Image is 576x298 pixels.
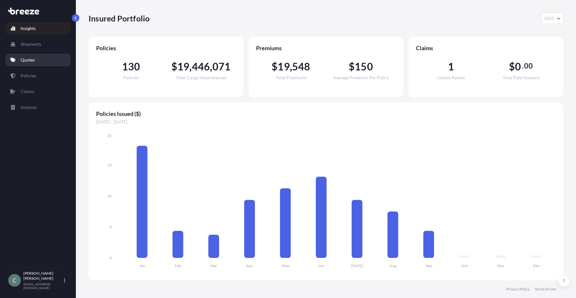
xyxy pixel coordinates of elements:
span: Policies Issued ($) [96,110,556,117]
p: Claims [21,88,34,95]
span: Claims Raised [437,75,465,80]
p: Shipments [21,41,41,47]
a: Invoices [5,101,70,114]
button: Year Selector [541,13,563,24]
span: $ [171,62,177,72]
tspan: Nov [497,263,504,268]
tspan: Dec [533,263,540,268]
tspan: May [282,263,290,268]
span: [DATE] - [DATE] [96,119,556,125]
tspan: 8 [109,224,112,229]
span: $ [509,62,515,72]
tspan: Mar [210,263,217,268]
a: Privacy Policy [506,287,530,292]
span: 2025 [544,15,554,21]
tspan: 16 [107,194,112,198]
a: Shipments [5,38,70,51]
span: Claims [416,44,556,52]
span: 150 [355,62,373,72]
tspan: Feb [175,263,181,268]
tspan: 24 [107,163,112,167]
span: 446 [192,62,210,72]
tspan: Jun [318,263,324,268]
tspan: Aug [389,263,397,268]
span: Policies [123,75,139,80]
span: , [210,62,212,72]
tspan: 32 [107,133,112,138]
span: Total Cargo Value Insured [176,75,226,80]
tspan: [DATE] [351,263,363,268]
p: Insights [21,25,36,32]
span: 0 [515,62,521,72]
span: 071 [212,62,231,72]
span: Total Paid Amount [503,75,539,80]
p: [EMAIL_ADDRESS][DOMAIN_NAME] [23,282,63,290]
tspan: Oct [461,263,468,268]
span: Total Premiums [276,75,307,80]
a: Policies [5,69,70,82]
tspan: Sep [426,263,432,268]
span: Average Premium Per Policy [333,75,389,80]
tspan: Apr [246,263,253,268]
tspan: 0 [109,255,112,260]
span: . [522,63,524,69]
a: Insights [5,22,70,35]
span: C [13,277,16,283]
p: Insured Portfolio [89,13,150,23]
p: Policies [21,73,36,79]
tspan: Jan [139,263,145,268]
span: $ [272,62,278,72]
p: Quotes [21,57,35,63]
a: Terms of Use [535,287,556,292]
span: $ [349,62,355,72]
a: Claims [5,85,70,98]
span: 19 [278,62,290,72]
span: 548 [292,62,310,72]
span: 130 [122,62,140,72]
p: [PERSON_NAME] [PERSON_NAME] [23,271,63,281]
span: 1 [448,62,454,72]
span: 00 [524,63,532,69]
span: , [290,62,292,72]
span: 19 [177,62,189,72]
span: , [189,62,192,72]
span: Premiums [256,44,396,52]
p: Invoices [21,104,37,110]
span: Policies [96,44,236,52]
a: Quotes [5,54,70,66]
